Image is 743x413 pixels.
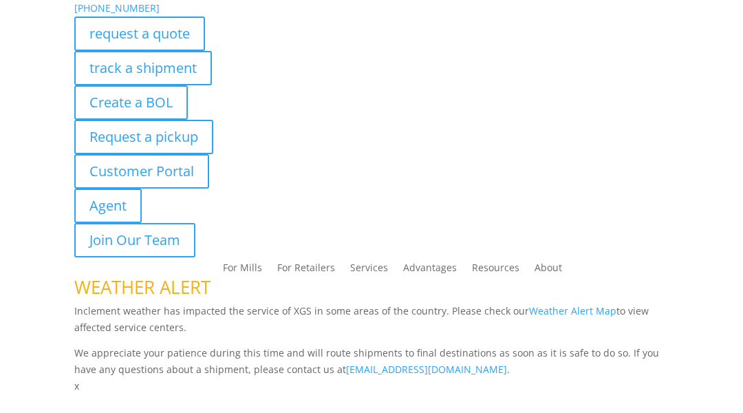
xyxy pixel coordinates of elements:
[403,263,457,278] a: Advantages
[74,120,213,154] a: Request a pickup
[74,275,211,299] span: WEATHER ALERT
[350,263,388,278] a: Services
[472,263,519,278] a: Resources
[74,1,160,14] a: [PHONE_NUMBER]
[74,378,669,394] p: x
[74,345,669,378] p: We appreciate your patience during this time and will route shipments to final destinations as so...
[74,51,212,85] a: track a shipment
[74,189,142,223] a: Agent
[74,17,205,51] a: request a quote
[74,303,669,346] p: Inclement weather has impacted the service of XGS in some areas of the country. Please check our ...
[535,263,562,278] a: About
[74,154,209,189] a: Customer Portal
[277,263,335,278] a: For Retailers
[74,85,188,120] a: Create a BOL
[74,223,195,257] a: Join Our Team
[529,304,616,317] a: Weather Alert Map
[223,263,262,278] a: For Mills
[346,363,507,376] a: [EMAIL_ADDRESS][DOMAIN_NAME]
